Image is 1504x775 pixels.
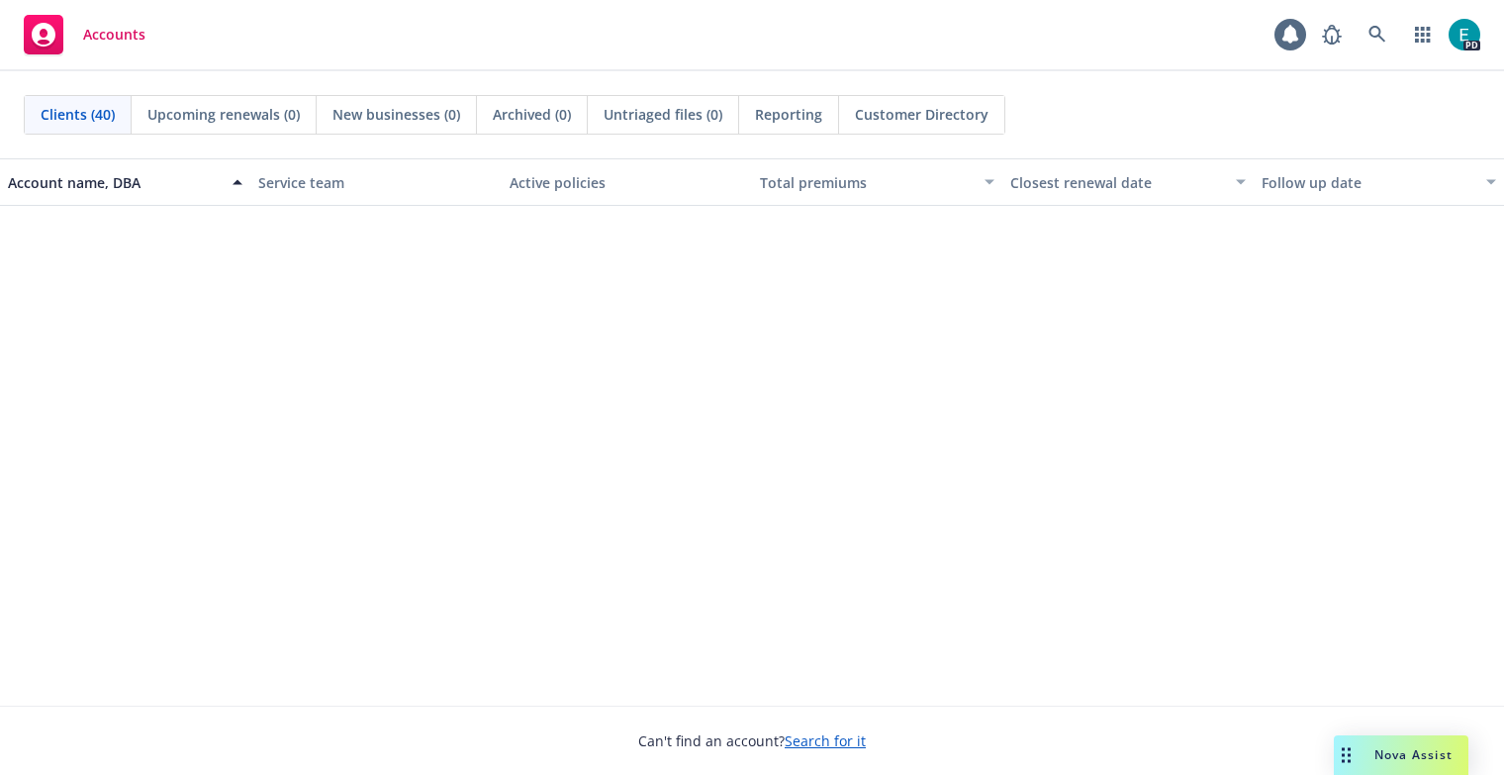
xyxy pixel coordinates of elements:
[332,104,460,125] span: New businesses (0)
[1334,735,1359,775] div: Drag to move
[638,730,866,751] span: Can't find an account?
[855,104,988,125] span: Customer Directory
[1312,15,1352,54] a: Report a Bug
[16,7,153,62] a: Accounts
[1262,172,1474,193] div: Follow up date
[1374,746,1453,763] span: Nova Assist
[147,104,300,125] span: Upcoming renewals (0)
[493,104,571,125] span: Archived (0)
[755,104,822,125] span: Reporting
[1403,15,1443,54] a: Switch app
[258,172,493,193] div: Service team
[250,158,501,206] button: Service team
[604,104,722,125] span: Untriaged files (0)
[1010,172,1223,193] div: Closest renewal date
[752,158,1002,206] button: Total premiums
[785,731,866,750] a: Search for it
[1002,158,1253,206] button: Closest renewal date
[1449,19,1480,50] img: photo
[41,104,115,125] span: Clients (40)
[760,172,973,193] div: Total premiums
[1358,15,1397,54] a: Search
[510,172,744,193] div: Active policies
[1334,735,1468,775] button: Nova Assist
[83,27,145,43] span: Accounts
[1254,158,1504,206] button: Follow up date
[8,172,221,193] div: Account name, DBA
[502,158,752,206] button: Active policies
